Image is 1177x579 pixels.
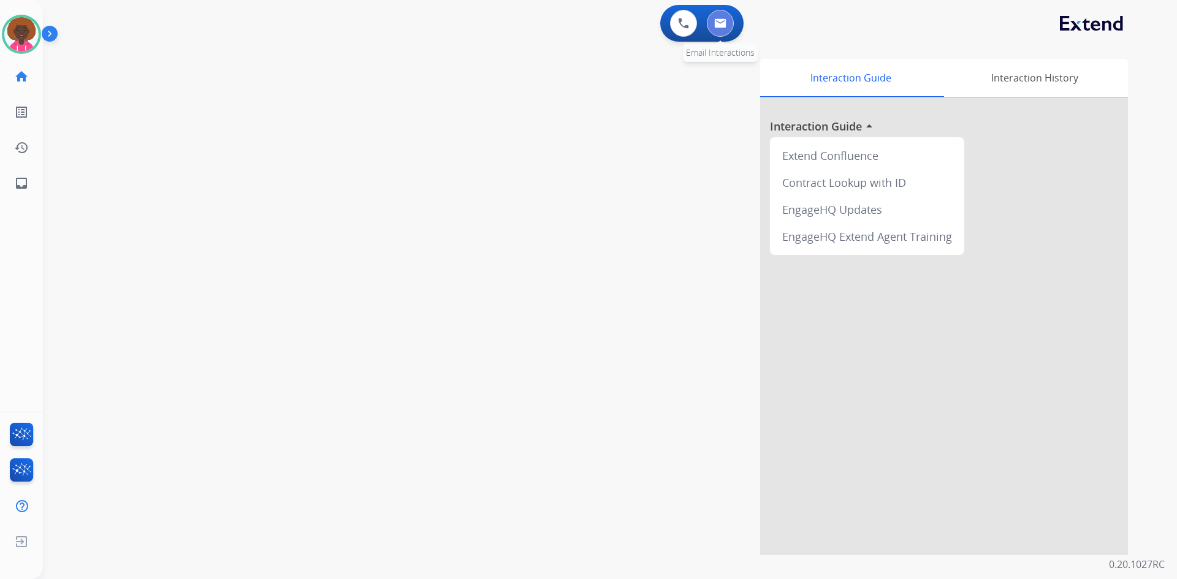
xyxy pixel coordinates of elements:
[775,142,959,169] div: Extend Confluence
[941,59,1128,97] div: Interaction History
[775,169,959,196] div: Contract Lookup with ID
[775,196,959,223] div: EngageHQ Updates
[760,59,941,97] div: Interaction Guide
[14,140,29,155] mat-icon: history
[1109,557,1165,572] p: 0.20.1027RC
[686,47,755,58] span: Email Interactions
[14,69,29,84] mat-icon: home
[14,176,29,191] mat-icon: inbox
[4,17,39,51] img: avatar
[14,105,29,119] mat-icon: list_alt
[775,223,959,250] div: EngageHQ Extend Agent Training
